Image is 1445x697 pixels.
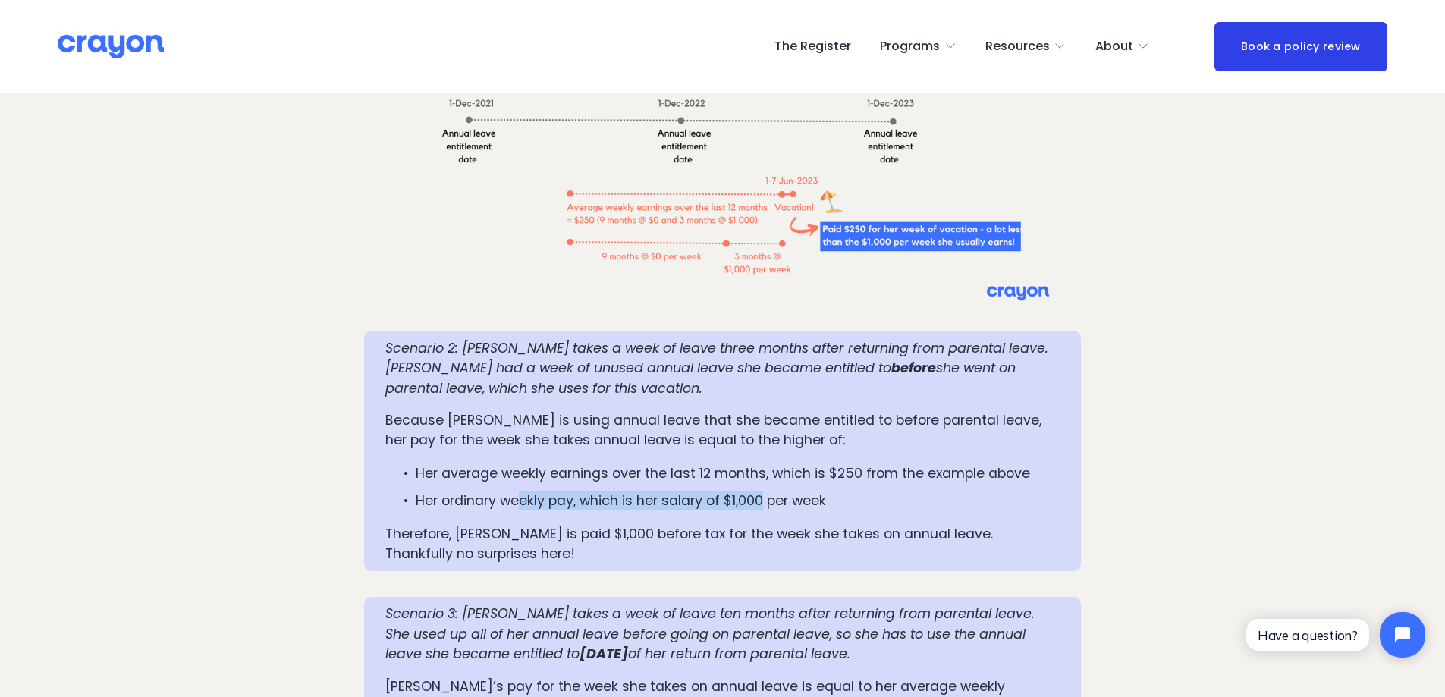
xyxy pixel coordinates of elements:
a: folder dropdown [985,34,1066,58]
img: Crayon [58,33,164,60]
p: Because [PERSON_NAME] is using annual leave that she became entitled to before parental leave, he... [385,410,1060,451]
p: Her ordinary weekly pay, which is her salary of $1,000 per week [416,491,1060,510]
p: Her average weekly earnings over the last 12 months, which is $250 from the example above [416,463,1060,483]
em: she went on parental leave, which she uses for this vacation. [385,359,1019,397]
a: The Register [774,34,851,58]
p: Therefore, [PERSON_NAME] is paid $1,000 before tax for the week she takes on annual leave. Thankf... [385,524,1060,564]
iframe: Tidio Chat [1233,599,1438,670]
a: folder dropdown [880,34,957,58]
span: About [1095,36,1133,58]
em: [DATE] [580,645,628,663]
span: Resources [985,36,1050,58]
em: Scenario 2: [PERSON_NAME] takes a week of leave three months after returning from parental leave.... [385,339,1052,377]
em: Scenario 3: [PERSON_NAME] takes a week of leave ten months after returning from parental leave. S... [385,604,1038,663]
em: of her return from parental leave. [628,645,850,663]
em: before [891,359,936,377]
a: folder dropdown [1095,34,1150,58]
span: Programs [880,36,940,58]
a: Book a policy review [1214,22,1387,71]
